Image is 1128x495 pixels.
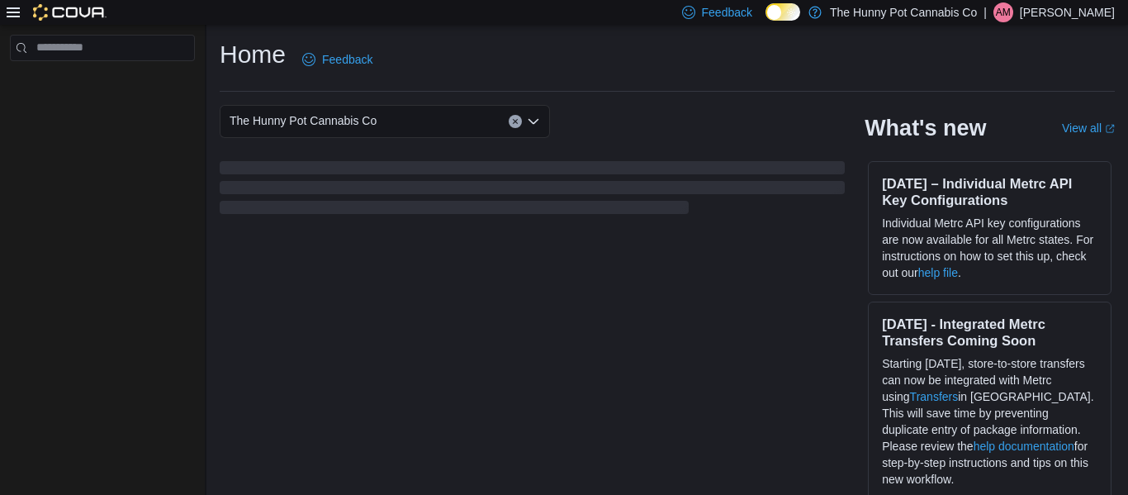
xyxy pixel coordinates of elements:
[765,3,800,21] input: Dark Mode
[865,115,986,141] h2: What's new
[882,316,1097,349] h3: [DATE] - Integrated Metrc Transfers Coming Soon
[910,390,959,403] a: Transfers
[993,2,1013,22] div: Ashley Moase
[882,355,1097,488] p: Starting [DATE], store-to-store transfers can now be integrated with Metrc using in [GEOGRAPHIC_D...
[322,51,372,68] span: Feedback
[918,266,958,279] a: help file
[296,43,379,76] a: Feedback
[10,64,195,104] nav: Complex example
[882,175,1097,208] h3: [DATE] – Individual Metrc API Key Configurations
[527,115,540,128] button: Open list of options
[509,115,522,128] button: Clear input
[220,38,286,71] h1: Home
[33,4,107,21] img: Cova
[702,4,752,21] span: Feedback
[1020,2,1115,22] p: [PERSON_NAME]
[220,164,845,217] span: Loading
[983,2,987,22] p: |
[974,440,1074,453] a: help documentation
[996,2,1011,22] span: AM
[1105,124,1115,134] svg: External link
[1062,121,1115,135] a: View allExternal link
[230,111,377,131] span: The Hunny Pot Cannabis Co
[830,2,977,22] p: The Hunny Pot Cannabis Co
[882,215,1097,281] p: Individual Metrc API key configurations are now available for all Metrc states. For instructions ...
